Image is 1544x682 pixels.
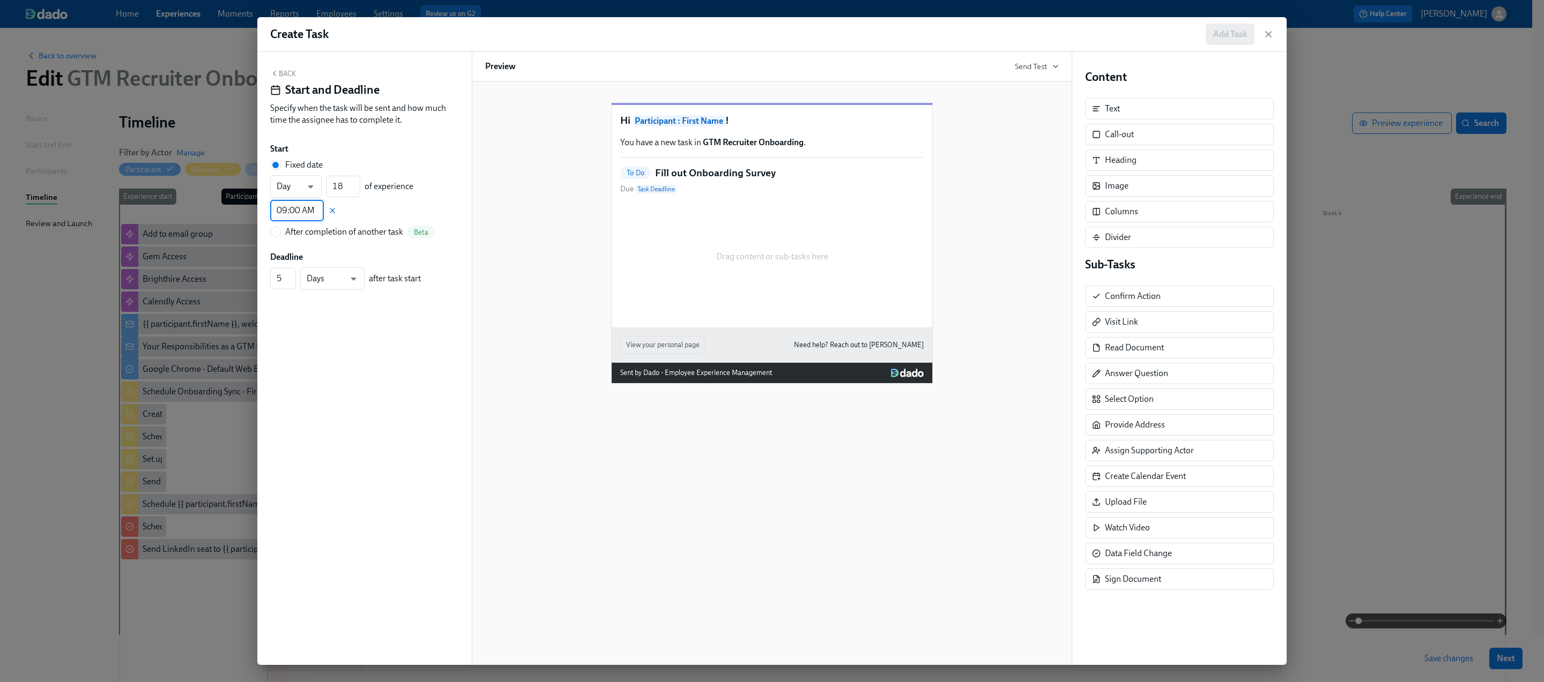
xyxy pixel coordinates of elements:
div: Sign Document [1085,568,1274,590]
div: Day [270,175,322,198]
h4: Start and Deadline [285,82,380,98]
div: of experience [270,175,413,198]
div: Visit Link [1105,316,1138,328]
div: Assign Supporting Actor [1085,440,1274,461]
div: Watch Video [1105,522,1150,534]
h4: Sub-Tasks [1085,257,1274,273]
div: Upload File [1105,496,1147,508]
div: Sign Document [1105,573,1161,585]
div: Divider [1085,227,1274,248]
div: Data Field Change [1085,543,1274,564]
div: Specify when the task will be sent and how much time the assignee has to complete it. [270,102,459,126]
div: Call-out [1105,129,1134,140]
span: To Do [620,169,651,177]
div: Image [1085,175,1274,197]
div: Answer Question [1085,363,1274,384]
button: Send Test [1015,61,1059,72]
div: Text [1085,98,1274,119]
div: Drag content or sub-tasks here [620,203,924,310]
div: Data Field Change [1105,548,1172,559]
div: Select Option [1085,388,1274,410]
label: Deadline [270,251,303,263]
div: Columns [1085,201,1274,222]
div: Create Calendar Event [1105,470,1186,482]
h6: Preview [485,61,516,72]
span: Participant : First Name [633,115,725,126]
span: View your personal page [626,340,700,350]
div: Provide Address [1085,414,1274,436]
strong: GTM Recruiter Onboarding [703,137,804,147]
h1: Create Task [270,26,329,42]
h5: Fill out Onboarding Survey [655,166,776,180]
div: Heading [1085,149,1274,171]
div: Days [300,267,365,290]
div: Assign Supporting Actor [1105,445,1194,456]
div: Image [1105,180,1129,192]
img: Dado [891,369,924,377]
div: Confirm Action [1105,290,1161,302]
div: Create Calendar Event [1085,466,1274,487]
p: You have a new task in . [620,137,924,148]
a: Need help? Reach out to [PERSON_NAME] [794,339,924,351]
div: Answer Question [1105,368,1168,379]
div: Sent by Dado - Employee Experience Management [620,367,772,379]
span: Fixed date [285,159,323,171]
label: Start [270,143,288,155]
button: Back [270,69,296,78]
span: Task Deadline [635,185,677,193]
div: Upload File [1085,491,1274,513]
div: After completion of another task [285,226,403,238]
h4: Content [1085,69,1274,85]
div: Text [1105,103,1120,115]
div: Confirm Action [1085,286,1274,307]
div: Read Document [1105,342,1164,354]
div: Watch Video [1085,517,1274,538]
button: View your personal page [620,336,706,354]
div: Heading [1105,154,1137,166]
div: Select Option [1105,393,1154,405]
div: Divider [1105,231,1131,243]
div: after task start [270,267,421,290]
h1: Hi ! [620,114,924,128]
span: Due [620,184,677,194]
div: Read Document [1085,337,1274,358]
div: Call-out [1085,124,1274,145]
span: Beta [407,228,435,236]
div: Visit Link [1085,311,1274,333]
div: Provide Address [1105,419,1165,431]
div: Columns [1105,206,1138,218]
